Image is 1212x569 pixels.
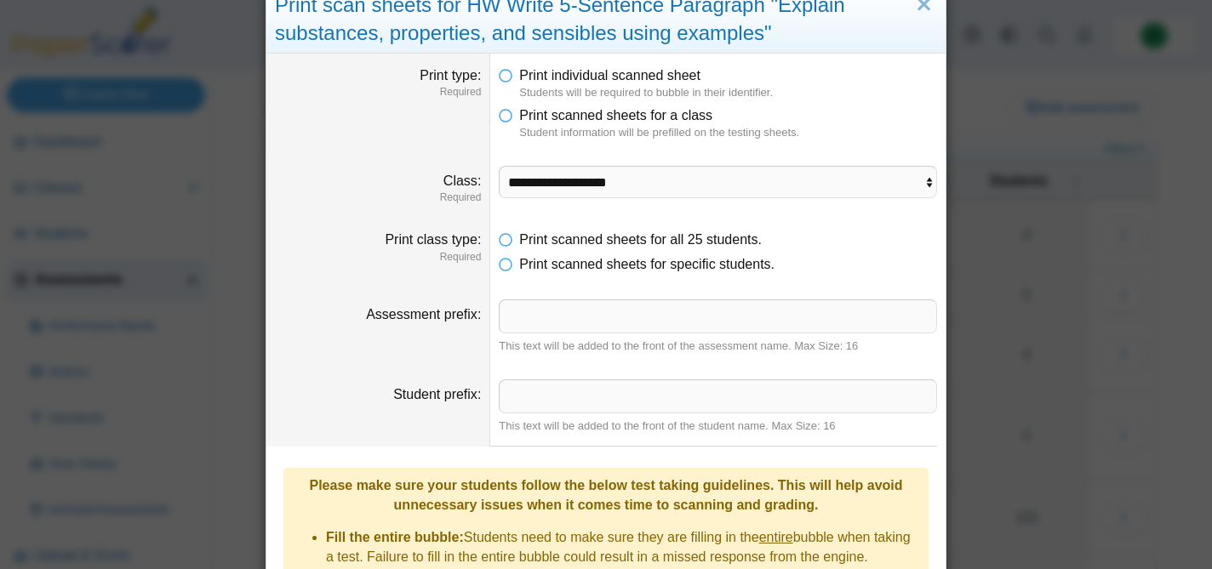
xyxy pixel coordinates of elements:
label: Print type [420,68,481,83]
label: Print class type [385,232,481,247]
label: Student prefix [393,387,481,401]
span: Print scanned sheets for a class [519,108,712,122]
span: Print scanned sheets for all 25 students. [519,232,762,247]
div: This text will be added to the front of the student name. Max Size: 16 [499,418,937,434]
li: Students need to make sure they are filling in the bubble when taking a test. Failure to fill in ... [326,528,920,566]
dfn: Required [275,85,481,100]
dfn: Student information will be prefilled on the testing sheets. [519,125,937,140]
span: Print scanned sheets for specific students. [519,257,775,271]
u: entire [759,530,793,544]
div: This text will be added to the front of the assessment name. Max Size: 16 [499,339,937,354]
b: Fill the entire bubble: [326,530,464,544]
dfn: Students will be required to bubble in their identifier. [519,85,937,100]
dfn: Required [275,250,481,265]
dfn: Required [275,191,481,205]
span: Print individual scanned sheet [519,68,700,83]
b: Please make sure your students follow the below test taking guidelines. This will help avoid unne... [309,478,902,511]
label: Class [443,174,481,188]
label: Assessment prefix [366,307,481,321]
